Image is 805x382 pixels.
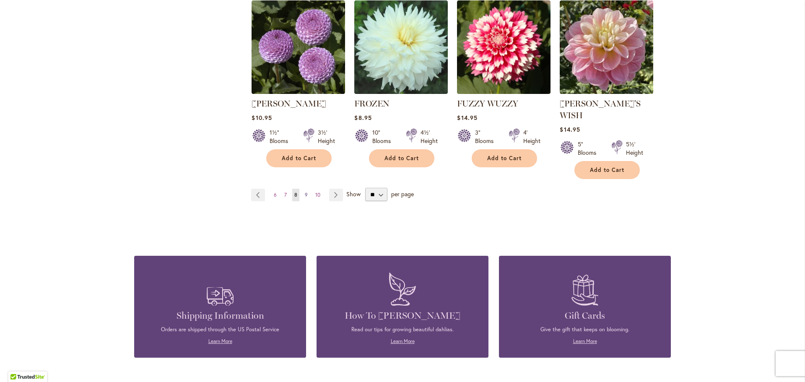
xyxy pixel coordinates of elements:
a: Learn More [391,338,415,344]
span: Add to Cart [384,155,419,162]
a: 7 [282,189,289,201]
span: $8.95 [354,114,371,122]
button: Add to Cart [266,149,332,167]
button: Add to Cart [369,149,434,167]
div: 1½" Blooms [270,128,293,145]
a: Learn More [208,338,232,344]
span: $10.95 [252,114,272,122]
span: per page [391,190,414,198]
div: 4½' Height [421,128,438,145]
img: Frozen [354,0,448,94]
a: Learn More [573,338,597,344]
span: 8 [294,192,297,198]
div: 4' Height [523,128,540,145]
a: [PERSON_NAME]'S WISH [560,99,641,120]
span: 9 [305,192,308,198]
a: Frozen [354,88,448,96]
span: Add to Cart [487,155,522,162]
span: 6 [274,192,277,198]
span: Show [346,190,361,198]
div: 3½' Height [318,128,335,145]
h4: How To [PERSON_NAME] [329,310,476,322]
a: 6 [272,189,279,201]
a: Gabbie's Wish [560,88,653,96]
div: 10" Blooms [372,128,396,145]
span: $14.95 [457,114,477,122]
span: 7 [284,192,287,198]
button: Add to Cart [472,149,537,167]
div: 5½' Height [626,140,643,157]
a: 9 [303,189,310,201]
span: $14.95 [560,125,580,133]
span: Add to Cart [590,166,624,174]
a: 10 [313,189,322,201]
img: Gabbie's Wish [560,0,653,94]
span: Add to Cart [282,155,316,162]
p: Read our tips for growing beautiful dahlias. [329,326,476,333]
iframe: Launch Accessibility Center [6,352,30,376]
img: FRANK HOLMES [252,0,345,94]
p: Orders are shipped through the US Postal Service [147,326,293,333]
span: 10 [315,192,320,198]
a: [PERSON_NAME] [252,99,326,109]
h4: Shipping Information [147,310,293,322]
button: Add to Cart [574,161,640,179]
div: 3" Blooms [475,128,499,145]
p: Give the gift that keeps on blooming. [512,326,658,333]
h4: Gift Cards [512,310,658,322]
a: FUZZY WUZZY [457,99,518,109]
img: FUZZY WUZZY [457,0,551,94]
a: FUZZY WUZZY [457,88,551,96]
a: FRANK HOLMES [252,88,345,96]
div: 5" Blooms [578,140,601,157]
a: FROZEN [354,99,390,109]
